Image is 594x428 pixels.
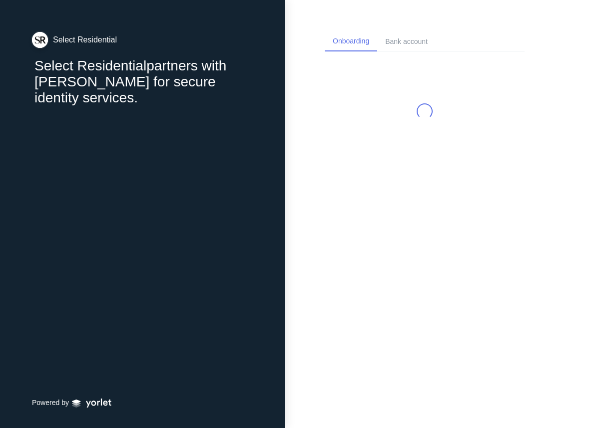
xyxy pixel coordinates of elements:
[385,36,428,47] div: Bank account
[333,36,369,46] div: Onboarding
[53,35,117,45] div: Select Residential
[32,32,48,48] img: file_lwtccbfhWcc0FpEx
[34,58,253,106] div: Select Residential partners with [PERSON_NAME] for secure identity services.
[32,398,69,408] p: Powered by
